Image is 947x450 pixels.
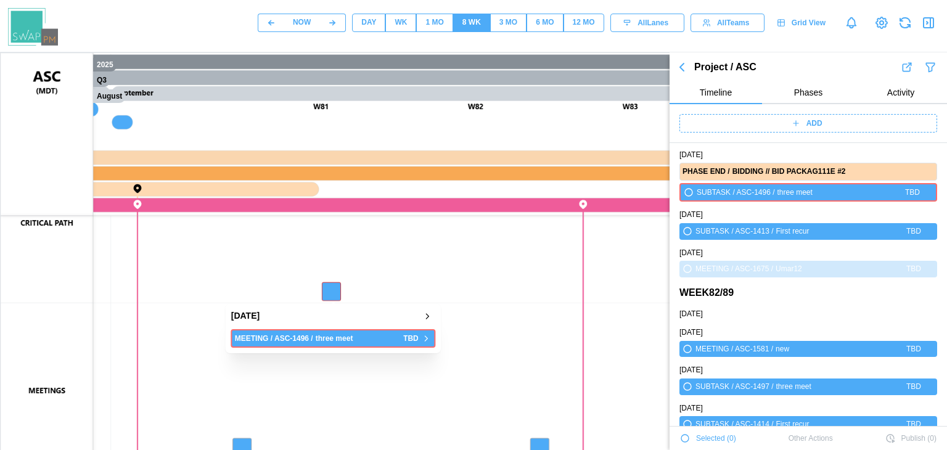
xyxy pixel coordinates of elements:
[573,17,595,28] div: 12 MO
[697,187,775,198] div: SUBTASK / ASC-1496 /
[794,88,823,97] span: Phases
[906,343,921,355] div: TBD
[679,247,703,259] a: [DATE]
[679,327,703,338] a: [DATE]
[284,14,319,32] button: NOW
[887,88,914,97] span: Activity
[385,14,416,32] button: WK
[776,263,904,275] div: Umar12
[395,17,407,28] div: WK
[717,14,749,31] span: All Teams
[771,14,835,32] a: Grid View
[679,285,734,301] a: WEEK 82 / 89
[695,381,774,393] div: SUBTASK / ASC-1497 /
[453,14,490,32] button: 8 WK
[924,60,937,74] button: Filter
[352,14,385,32] button: DAY
[499,17,517,28] div: 3 MO
[610,14,684,32] button: AllLanes
[679,364,703,376] a: [DATE]
[696,430,736,447] span: Selected ( 0 )
[900,60,914,74] button: Export Results
[695,226,774,237] div: SUBTASK / ASC-1413 /
[679,149,703,161] a: [DATE]
[462,17,481,28] div: 8 WK
[841,12,862,33] a: Notifications
[293,17,311,28] div: NOW
[906,419,921,430] div: TBD
[695,343,773,355] div: MEETING / ASC-1581 /
[679,308,703,320] a: [DATE]
[403,333,419,345] div: TBD
[691,14,765,32] button: AllTeams
[235,333,313,345] div: MEETING / ASC-1496 /
[906,263,921,275] div: TBD
[776,226,904,237] div: First recur
[896,14,914,31] button: Refresh Grid
[231,309,260,323] div: [DATE]
[806,115,822,132] span: ADD
[776,381,904,393] div: three meet
[683,166,730,178] div: PHASE END /
[700,88,732,97] span: Timeline
[416,14,453,32] button: 1 MO
[906,226,921,237] div: TBD
[679,403,703,414] a: [DATE]
[421,333,432,344] button: Manage Meeting
[679,209,703,221] a: [DATE]
[536,17,554,28] div: 6 MO
[564,14,604,32] button: 12 MO
[695,419,774,430] div: SUBTASK / ASC-1414 /
[732,166,920,178] div: BIDDING // BID PACKAG111E #2
[316,333,401,345] div: three meet
[777,187,903,198] div: three meet
[776,419,904,430] div: First recur
[8,8,58,46] img: Swap PM Logo
[425,17,443,28] div: 1 MO
[776,343,904,355] div: new
[694,60,900,75] div: Project / ASC
[873,14,890,31] a: View Project
[361,17,376,28] div: DAY
[906,381,921,393] div: TBD
[695,263,773,275] div: MEETING / ASC-1675 /
[527,14,563,32] button: 6 MO
[905,187,920,198] div: TBD
[490,14,527,32] button: 3 MO
[637,14,668,31] span: All Lanes
[679,429,737,448] button: Selected (0)
[792,14,826,31] span: Grid View
[920,14,937,31] button: Close Drawer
